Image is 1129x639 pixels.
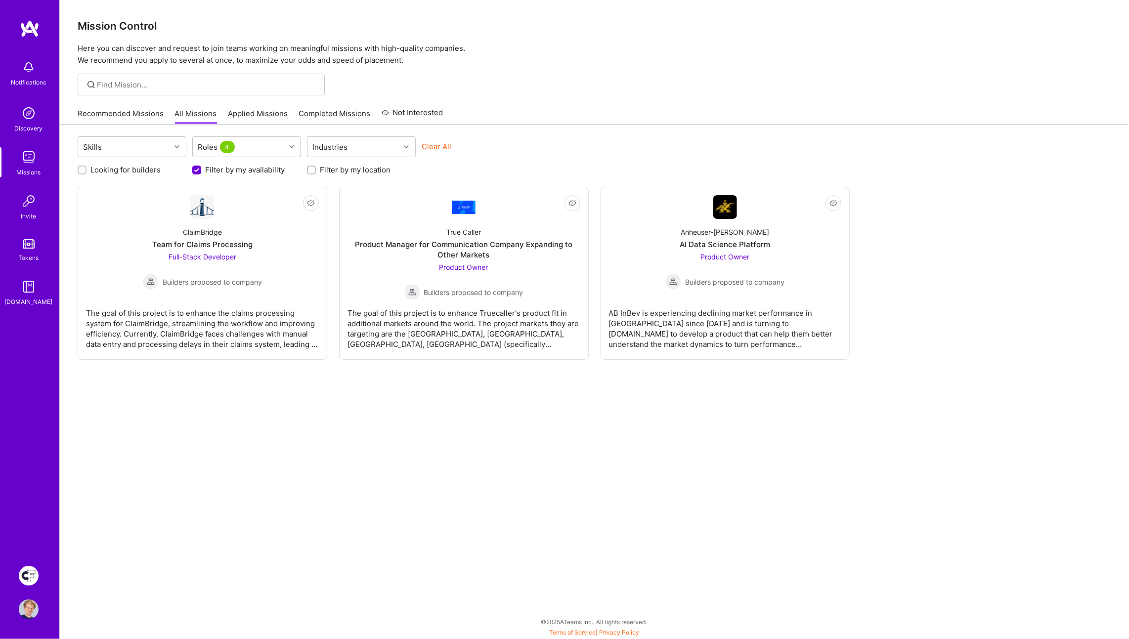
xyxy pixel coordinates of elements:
div: Notifications [11,77,46,87]
i: icon SearchGrey [86,79,97,90]
span: Builders proposed to company [424,287,523,298]
label: Filter by my location [320,165,391,175]
img: Company Logo [190,195,214,219]
label: Looking for builders [90,165,161,175]
div: Discovery [15,123,43,133]
div: Industries [310,140,350,154]
div: The goal of this project is to enhance Truecaller's product fit in additional markets around the ... [347,300,580,349]
div: © 2025 ATeams Inc., All rights reserved. [59,609,1129,634]
span: Full-Stack Developer [169,253,236,261]
img: Builders proposed to company [404,284,420,300]
div: Anheuser-[PERSON_NAME] [681,227,769,237]
img: Company Logo [452,201,476,214]
button: Clear All [422,141,451,152]
a: Company LogoClaimBridgeTeam for Claims ProcessingFull-Stack Developer Builders proposed to compan... [86,195,319,351]
div: Skills [81,140,105,154]
div: Team for Claims Processing [152,239,253,250]
span: Product Owner [439,263,488,271]
a: Privacy Policy [599,629,639,636]
a: Completed Missions [299,108,371,125]
i: icon Chevron [404,144,409,149]
span: Product Owner [700,253,749,261]
i: icon EyeClosed [568,199,576,207]
i: icon Chevron [174,144,179,149]
a: User Avatar [16,599,41,619]
img: User Avatar [19,599,39,619]
a: All Missions [175,108,217,125]
img: logo [20,20,40,38]
div: AB InBev is experiencing declining market performance in [GEOGRAPHIC_DATA] since [DATE] and is tu... [609,300,842,349]
img: Builders proposed to company [665,274,681,290]
div: The goal of this project is to enhance the claims processing system for ClaimBridge, streamlining... [86,300,319,349]
div: True Caller [446,227,481,237]
i: icon EyeClosed [307,199,315,207]
div: Roles [196,140,239,154]
a: Recommended Missions [78,108,164,125]
a: Not Interested [382,107,443,125]
i: icon Chevron [289,144,294,149]
div: Tokens [19,253,39,263]
span: Builders proposed to company [163,277,262,287]
div: AI Data Science Platform [680,239,770,250]
img: bell [19,57,39,77]
i: icon EyeClosed [829,199,837,207]
img: tokens [23,239,35,249]
h3: Mission Control [78,20,1111,32]
div: Invite [21,211,37,221]
img: discovery [19,103,39,123]
p: Here you can discover and request to join teams working on meaningful missions with high-quality ... [78,43,1111,66]
div: [DOMAIN_NAME] [5,297,53,307]
img: Invite [19,191,39,211]
a: Applied Missions [228,108,288,125]
label: Filter by my availability [205,165,285,175]
img: Builders proposed to company [143,274,159,290]
span: Builders proposed to company [685,277,784,287]
img: guide book [19,277,39,297]
span: | [549,629,639,636]
a: Terms of Service [549,629,596,636]
div: Missions [17,167,41,177]
a: Creative Fabrica Project Team [16,566,41,586]
img: Company Logo [713,195,737,219]
div: ClaimBridge [183,227,222,237]
a: Company LogoAnheuser-[PERSON_NAME]AI Data Science PlatformProduct Owner Builders proposed to comp... [609,195,842,351]
span: 4 [220,141,235,153]
img: teamwork [19,147,39,167]
img: Creative Fabrica Project Team [19,566,39,586]
div: Product Manager for Communication Company Expanding to Other Markets [347,239,580,260]
input: Find Mission... [97,80,317,90]
a: Company LogoTrue CallerProduct Manager for Communication Company Expanding to Other MarketsProduc... [347,195,580,351]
